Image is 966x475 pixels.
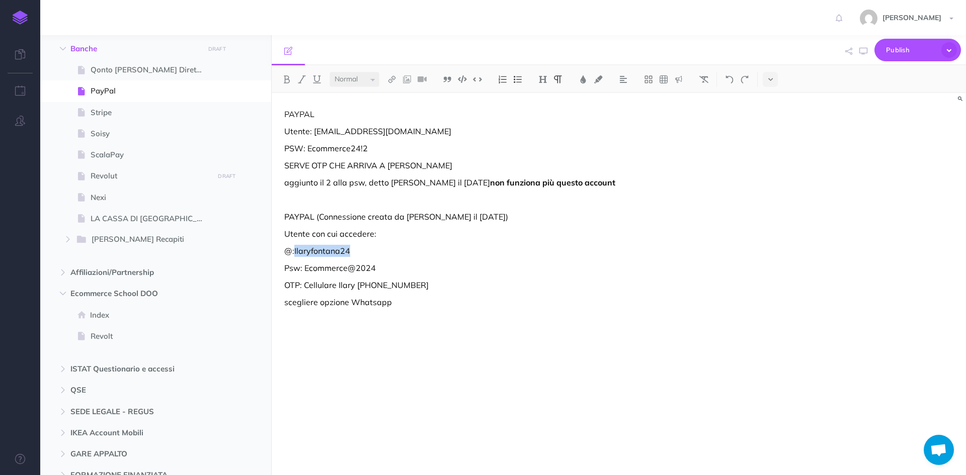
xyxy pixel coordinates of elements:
span: Ecommerce School DOO [70,288,198,300]
span: IKEA Account Mobili [70,427,198,439]
button: Publish [874,39,961,61]
img: Ordered list button [498,75,507,83]
img: Alignment dropdown menu button [619,75,628,83]
p: Utente: [EMAIL_ADDRESS][DOMAIN_NAME] [284,125,745,137]
img: Headings dropdown button [538,75,547,83]
span: QSE [70,384,198,396]
p: SERVE OTP CHE ARRIVA A [PERSON_NAME] [284,159,745,171]
p: PAYPAL (Connessione creata da [PERSON_NAME] il [DATE]) [284,211,745,223]
span: Nexi [91,192,211,204]
button: DRAFT [214,170,239,182]
span: [PERSON_NAME] Recapiti [92,233,196,246]
p: @:Ilaryfontana24 [284,245,745,257]
span: Stripe [91,107,211,119]
span: [PERSON_NAME] [877,13,946,22]
span: PayPal [91,85,211,97]
small: DRAFT [218,173,235,179]
span: Soisy [91,128,211,140]
img: Add video button [418,75,427,83]
img: Add image button [403,75,412,83]
span: Publish [886,42,936,58]
span: ISTAT Questionario e accessi [70,363,198,375]
p: PSW: Ecommerce24!2 [284,142,745,154]
img: Clear styles button [699,75,708,83]
img: Underline button [312,75,321,83]
p: Psw: Ecommerce@2024 [284,262,745,274]
a: Aprire la chat [924,435,954,465]
img: Inline code button [473,75,482,83]
span: GARE APPALTO [70,448,198,460]
span: LA CASSA DI [GEOGRAPHIC_DATA] [91,213,211,225]
img: Code block button [458,75,467,83]
p: Utente con cui accedere: [284,228,745,240]
p: OTP: Cellulare Ilary [PHONE_NUMBER] [284,279,745,291]
img: Bold button [282,75,291,83]
img: Undo [725,75,734,83]
small: DRAFT [208,46,226,52]
span: Index [90,309,211,321]
strong: non funziona più questo account [490,177,615,187]
img: 773ddf364f97774a49de44848d81cdba.jpg [860,10,877,27]
p: scegliere opzione Whatsapp [284,296,745,308]
span: ScalaPay [91,149,211,161]
img: Redo [740,75,749,83]
span: Revolt [91,330,211,342]
img: Text background color button [594,75,603,83]
img: Text color button [579,75,588,83]
img: Link button [387,75,396,83]
img: Create table button [659,75,668,83]
img: Italic button [297,75,306,83]
p: aggiunto il 2 alla psw, detto [PERSON_NAME] il [DATE] [284,176,745,188]
img: Callout dropdown menu button [674,75,683,83]
img: logo-mark.svg [13,11,28,25]
span: Revolut [91,170,211,182]
img: Paragraph button [553,75,562,83]
img: Unordered list button [513,75,522,83]
span: Qonto [PERSON_NAME] Diretto RID [91,64,211,76]
span: Affiliazioni/Partnership [70,266,198,278]
p: PAYPAL [284,108,745,120]
img: Blockquote button [443,75,452,83]
span: SEDE LEGALE - REGUS [70,406,198,418]
span: Banche [70,43,198,55]
button: DRAFT [204,43,229,55]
